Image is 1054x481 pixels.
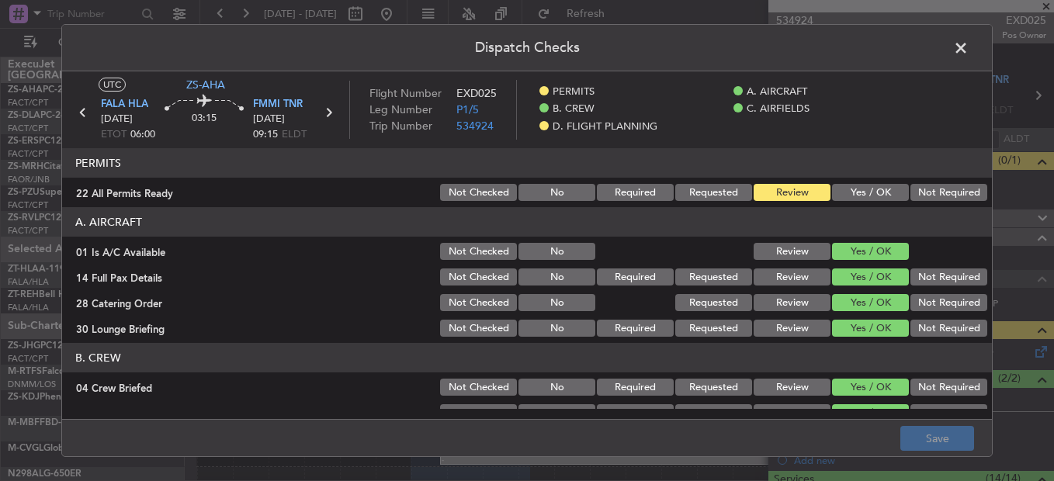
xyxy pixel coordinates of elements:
[832,379,909,396] button: Yes / OK
[910,404,987,421] button: Not Required
[754,243,830,260] button: Review
[910,184,987,201] button: Not Required
[832,404,909,421] button: Yes / OK
[832,184,909,201] button: Yes / OK
[754,404,830,421] button: Review
[754,320,830,337] button: Review
[754,268,830,285] button: Review
[832,243,909,260] button: Yes / OK
[754,294,830,311] button: Review
[832,320,909,337] button: Yes / OK
[910,379,987,396] button: Not Required
[910,320,987,337] button: Not Required
[747,85,807,100] span: A. AIRCRAFT
[62,25,992,71] header: Dispatch Checks
[832,294,909,311] button: Yes / OK
[832,268,909,285] button: Yes / OK
[747,102,810,117] span: C. AIRFIELDS
[910,268,987,285] button: Not Required
[754,184,830,201] button: Review
[910,294,987,311] button: Not Required
[754,379,830,396] button: Review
